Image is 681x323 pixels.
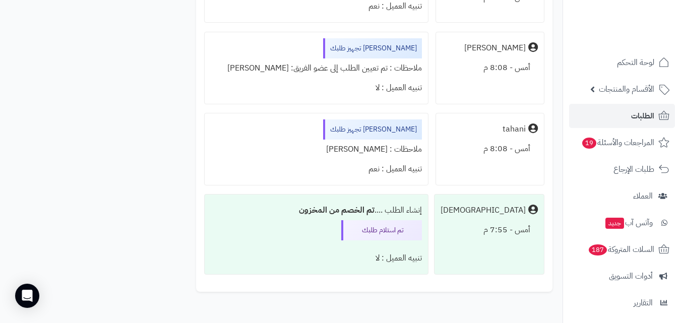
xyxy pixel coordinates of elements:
span: وآتس آب [604,216,653,230]
div: تنبيه العميل : لا [211,78,422,98]
span: أدوات التسويق [609,269,653,283]
div: تنبيه العميل : لا [211,248,422,268]
span: المراجعات والأسئلة [581,136,654,150]
span: الأقسام والمنتجات [599,82,654,96]
div: Open Intercom Messenger [15,284,39,308]
a: لوحة التحكم [569,50,675,75]
div: ملاحظات : تم تعيين الطلب إلى عضو الفريق: [PERSON_NAME] [211,58,422,78]
div: [DEMOGRAPHIC_DATA] [441,205,526,216]
a: السلات المتروكة187 [569,237,675,262]
span: 19 [582,138,597,149]
div: [PERSON_NAME] تجهيز طلبك [323,119,422,140]
a: التقارير [569,291,675,315]
div: [PERSON_NAME] تجهيز طلبك [323,38,422,58]
div: ملاحظات : [PERSON_NAME] [211,140,422,159]
span: العملاء [633,189,653,203]
span: جديد [605,218,624,229]
a: الطلبات [569,104,675,128]
div: إنشاء الطلب .... [211,201,422,220]
div: [PERSON_NAME] [464,42,526,54]
a: المراجعات والأسئلة19 [569,131,675,155]
div: تنبيه العميل : نعم [211,159,422,179]
span: الطلبات [631,109,654,123]
a: العملاء [569,184,675,208]
img: logo-2.png [612,24,671,45]
span: التقارير [634,296,653,310]
a: أدوات التسويق [569,264,675,288]
span: طلبات الإرجاع [613,162,654,176]
div: أمس - 8:08 م [442,139,538,159]
a: وآتس آبجديد [569,211,675,235]
span: لوحة التحكم [617,55,654,70]
div: أمس - 8:08 م [442,58,538,78]
span: 187 [589,244,607,255]
b: تم الخصم من المخزون [299,204,375,216]
div: أمس - 7:55 م [441,220,538,240]
div: tahani [503,123,526,135]
span: السلات المتروكة [588,242,654,256]
div: تم استلام طلبك [341,220,422,240]
a: طلبات الإرجاع [569,157,675,181]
